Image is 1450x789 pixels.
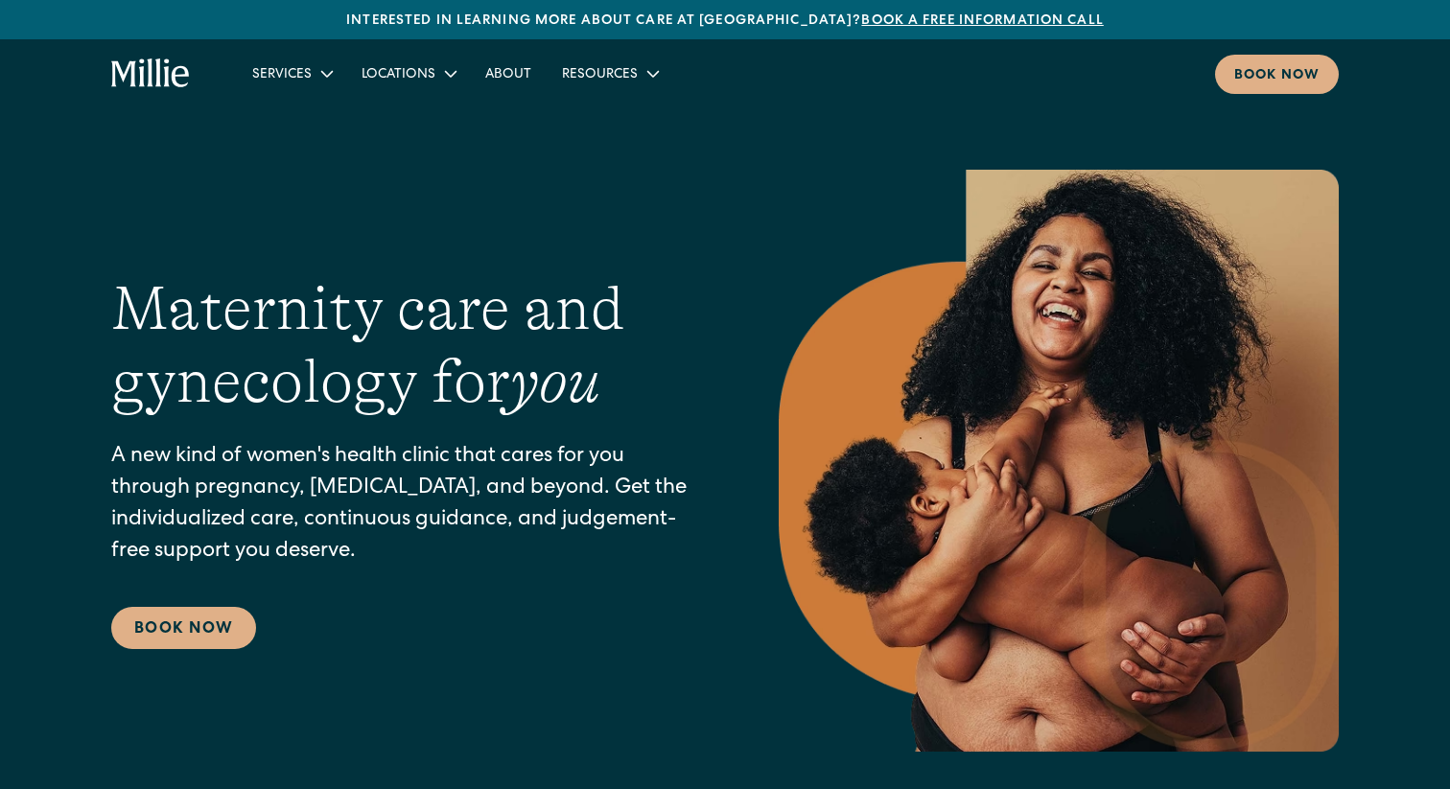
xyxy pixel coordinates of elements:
[362,65,435,85] div: Locations
[111,607,256,649] a: Book Now
[1234,66,1320,86] div: Book now
[252,65,312,85] div: Services
[861,14,1103,28] a: Book a free information call
[779,170,1339,752] img: Smiling mother with her baby in arms, celebrating body positivity and the nurturing bond of postp...
[111,58,191,89] a: home
[1215,55,1339,94] a: Book now
[237,58,346,89] div: Services
[562,65,638,85] div: Resources
[111,272,702,420] h1: Maternity care and gynecology for
[470,58,547,89] a: About
[111,442,702,569] p: A new kind of women's health clinic that cares for you through pregnancy, [MEDICAL_DATA], and bey...
[510,347,600,416] em: you
[547,58,672,89] div: Resources
[346,58,470,89] div: Locations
